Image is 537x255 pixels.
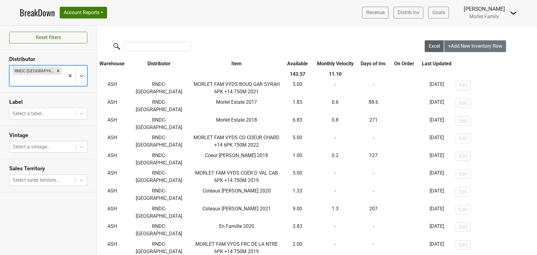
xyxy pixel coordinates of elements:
span: Coeur [PERSON_NAME] 2018 [205,152,268,158]
td: [DATE] [419,186,454,204]
td: RNDC-[GEOGRAPHIC_DATA] [127,132,191,150]
td: ASH [97,186,127,204]
button: Edit [456,205,471,214]
th: 11.10 [313,69,358,79]
button: Edit [456,169,471,179]
td: [DATE] [419,115,454,133]
span: Morlet Estate 2017 [216,99,257,105]
td: - [313,79,358,97]
td: 9.00 [283,204,313,221]
span: MORLET FAM VYDS FRC DE LA NTRE 6PK +14 750M 2019 [195,241,278,254]
td: [DATE] [419,132,454,150]
td: 271 [358,115,389,133]
td: 6.83 [283,115,313,133]
td: 127 [358,150,389,168]
td: - [389,204,419,221]
th: &nbsp;: activate to sort column ascending [454,59,533,69]
th: Warehouse: activate to sort column ascending [97,59,127,69]
td: - [313,168,358,186]
a: Distrib Inv [394,7,423,18]
th: Monthly Velocity: activate to sort column ascending [313,59,358,69]
td: - [358,186,389,204]
span: Morlet Family [470,14,499,19]
td: - [389,168,419,186]
td: RNDC-[GEOGRAPHIC_DATA] [127,168,191,186]
td: 5.00 [283,132,313,150]
td: 1.33 [283,186,313,204]
td: 3.83 [283,221,313,239]
button: Excel [425,40,444,52]
td: ASH [97,221,127,239]
span: +Add New Inventory Row [448,43,502,49]
div: RNDC-[GEOGRAPHIC_DATA] [13,67,55,75]
td: ASH [97,204,127,221]
td: RNDC-[GEOGRAPHIC_DATA] [127,204,191,221]
td: [DATE] [419,150,454,168]
td: ASH [97,79,127,97]
button: Edit [456,134,471,143]
img: Dropdown Menu [510,9,517,17]
td: - [389,115,419,133]
div: Remove RNDC-VA [55,67,62,75]
span: Coteaux [PERSON_NAME] 2021 [202,206,271,212]
th: On Order: activate to sort column ascending [389,59,419,69]
td: ASH [97,97,127,115]
button: Edit [456,99,471,108]
td: - [358,132,389,150]
td: ASH [97,132,127,150]
span: MORLET FAM VYDS COER D VAL CAB 6PK +14 750M 2019 [195,170,278,183]
td: - [389,132,419,150]
button: Edit [456,116,471,126]
button: Edit [456,81,471,90]
td: RNDC-[GEOGRAPHIC_DATA] [127,97,191,115]
button: Edit [456,241,471,250]
td: - [389,97,419,115]
span: MORLET FAM VYDS BOUQ GAR SYRAH 6PK +14 750M 2021 [194,81,280,95]
td: 1.83 [283,97,313,115]
button: Account Reports [60,7,107,18]
td: 207 [358,204,389,221]
button: Edit [456,152,471,161]
h3: Vintage [9,132,87,139]
th: Distributor: activate to sort column ascending [127,59,191,69]
td: 88.6 [358,97,389,115]
td: 5.00 [283,79,313,97]
td: - [389,221,419,239]
th: Available: activate to sort column ascending [283,59,313,69]
span: Excel [429,43,440,49]
h3: Sales Territory [9,165,87,172]
td: [DATE] [419,168,454,186]
th: Item: activate to sort column ascending [191,59,283,69]
button: Reset filters [9,32,87,43]
td: RNDC-[GEOGRAPHIC_DATA] [127,186,191,204]
button: Edit [456,223,471,232]
a: Revenue [362,7,389,18]
h3: Distributor [9,56,87,63]
div: [PERSON_NAME] [464,5,505,13]
button: +Add New Inventory Row [444,40,506,52]
td: - [313,132,358,150]
td: RNDC-[GEOGRAPHIC_DATA] [127,221,191,239]
td: - [358,79,389,97]
td: 0.8 [313,115,358,133]
td: 5.00 [283,168,313,186]
td: RNDC-[GEOGRAPHIC_DATA] [127,150,191,168]
th: Days of Inv.: activate to sort column ascending [358,59,389,69]
th: 143.57 [283,69,313,79]
span: En Famille 2020 [219,223,254,229]
span: MORLET FAM VYDS CO COEUR CHARD +14 6PK 750M 2022 [194,135,279,148]
td: [DATE] [419,97,454,115]
a: BreakDown [20,6,55,19]
button: Edit [456,187,471,196]
td: ASH [97,150,127,168]
td: - [358,168,389,186]
td: RNDC-[GEOGRAPHIC_DATA] [127,79,191,97]
td: 0.2 [313,150,358,168]
span: Morlet Estate 2018 [216,117,257,123]
td: 1.00 [283,150,313,168]
td: [DATE] [419,204,454,221]
td: [DATE] [419,221,454,239]
h3: Label [9,99,87,105]
a: Goals [428,7,449,18]
td: ASH [97,168,127,186]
